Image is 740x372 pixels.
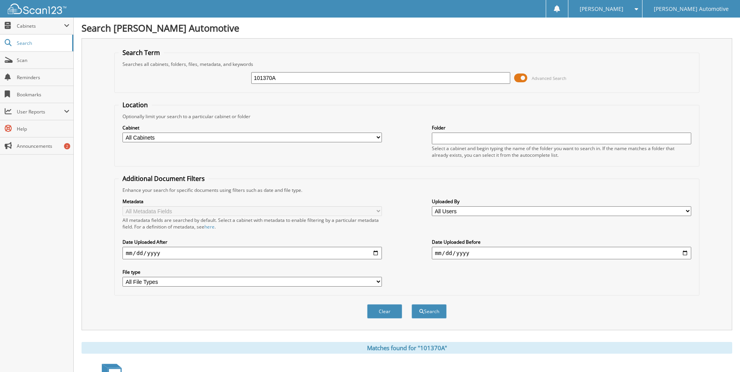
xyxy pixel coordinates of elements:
div: 2 [64,143,70,149]
label: Date Uploaded Before [432,239,691,245]
label: Folder [432,124,691,131]
span: [PERSON_NAME] [580,7,623,11]
label: Metadata [122,198,382,205]
h1: Search [PERSON_NAME] Automotive [82,21,732,34]
span: Reminders [17,74,69,81]
button: Search [412,304,447,319]
span: Advanced Search [532,75,566,81]
legend: Additional Document Filters [119,174,209,183]
legend: Search Term [119,48,164,57]
span: Scan [17,57,69,64]
span: Help [17,126,69,132]
input: end [432,247,691,259]
span: Search [17,40,68,46]
button: Clear [367,304,402,319]
div: Select a cabinet and begin typing the name of the folder you want to search in. If the name match... [432,145,691,158]
label: Cabinet [122,124,382,131]
span: [PERSON_NAME] Automotive [654,7,729,11]
span: Announcements [17,143,69,149]
div: Searches all cabinets, folders, files, metadata, and keywords [119,61,695,67]
div: All metadata fields are searched by default. Select a cabinet with metadata to enable filtering b... [122,217,382,230]
label: Uploaded By [432,198,691,205]
span: Cabinets [17,23,64,29]
img: scan123-logo-white.svg [8,4,66,14]
legend: Location [119,101,152,109]
a: here [204,223,215,230]
div: Matches found for "101370A" [82,342,732,354]
div: Enhance your search for specific documents using filters such as date and file type. [119,187,695,193]
span: User Reports [17,108,64,115]
label: File type [122,269,382,275]
input: start [122,247,382,259]
label: Date Uploaded After [122,239,382,245]
span: Bookmarks [17,91,69,98]
div: Optionally limit your search to a particular cabinet or folder [119,113,695,120]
